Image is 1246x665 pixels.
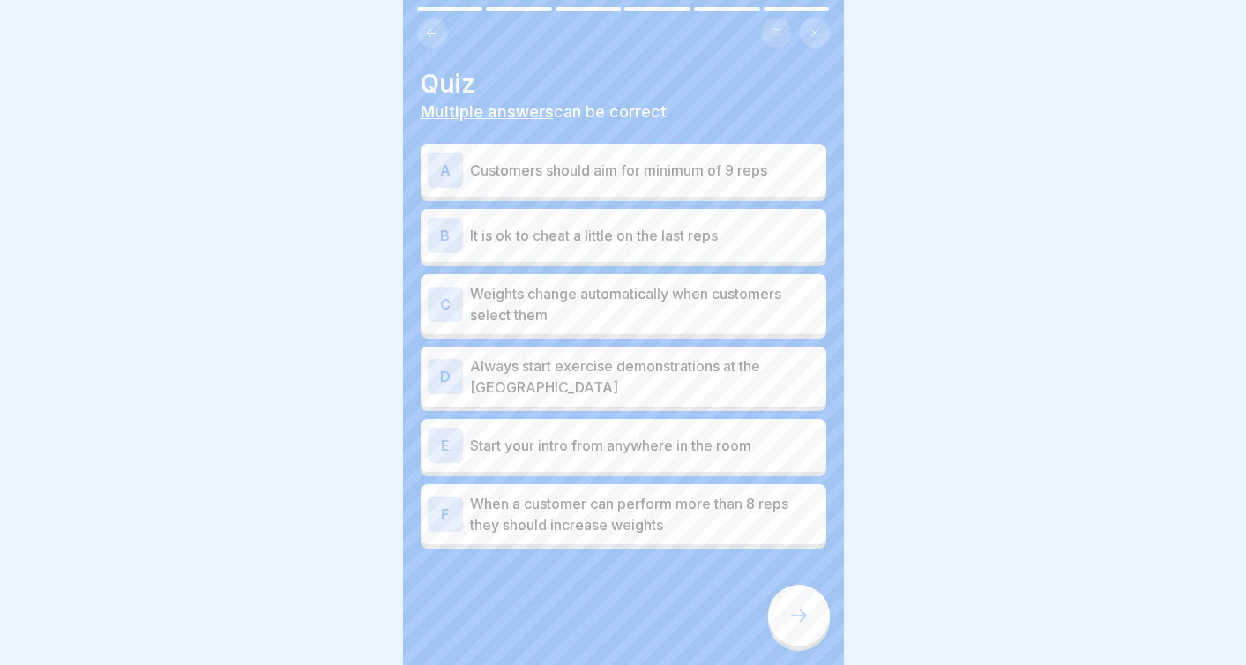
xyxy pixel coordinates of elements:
[470,160,819,181] p: Customers should aim for minimum of 9 reps
[421,69,826,99] h4: Quiz
[428,218,463,253] div: B
[428,359,463,394] div: D
[470,435,819,456] p: Start your intro from anywhere in the room
[421,102,554,121] b: Multiple answers
[428,287,463,322] div: C
[421,102,826,122] p: can be correct
[470,493,819,535] p: When a customer can perform more than 8 reps they should increase weights
[428,497,463,532] div: F
[470,225,819,246] p: It is ok to cheat a little on the last reps
[470,283,819,325] p: Weights change automatically when customers select them
[428,153,463,188] div: A
[428,428,463,463] div: E
[470,355,819,398] p: Always start exercise demonstrations at the [GEOGRAPHIC_DATA]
